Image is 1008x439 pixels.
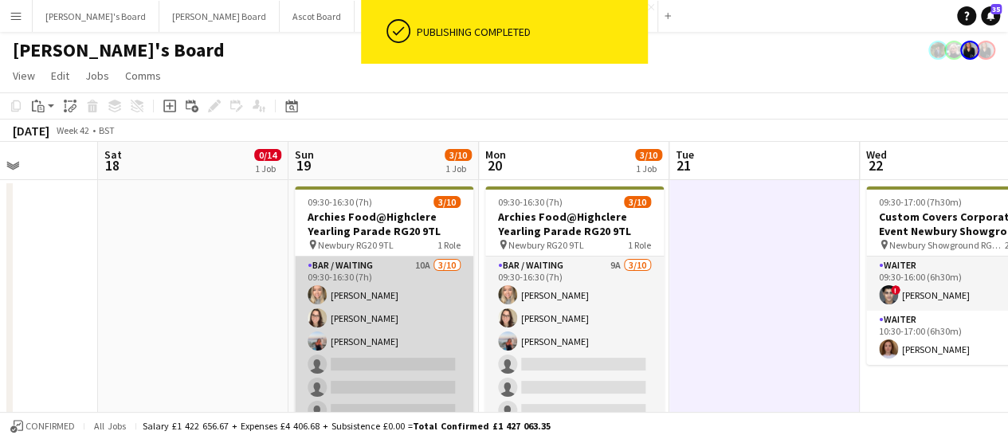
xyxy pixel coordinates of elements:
span: View [13,69,35,83]
span: ! [891,285,900,295]
div: 1 Job [255,163,280,174]
span: Jobs [85,69,109,83]
div: Salary £1 422 656.67 + Expenses £4 406.68 + Subsistence £0.00 = [143,420,551,432]
span: 0/14 [254,149,281,161]
span: 20 [483,156,506,174]
span: Tue [676,147,694,162]
span: Newbury Showground RG18 9QZ [889,239,1005,251]
a: Edit [45,65,76,86]
span: 3/10 [433,196,461,208]
button: Frans Board [355,1,430,32]
span: Sun [295,147,314,162]
span: 21 [673,156,694,174]
span: Comms [125,69,161,83]
span: 19 [292,156,314,174]
span: 09:30-17:00 (7h30m) [879,196,962,208]
span: Newbury RG20 9TL [318,239,394,251]
button: [PERSON_NAME]'s Board [33,1,159,32]
span: Mon [485,147,506,162]
div: 1 Job [445,163,471,174]
span: Week 42 [53,124,92,136]
button: Ascot Board [280,1,355,32]
div: Publishing completed [417,25,641,39]
app-user-avatar: Kathryn Davies [944,41,963,60]
span: Edit [51,69,69,83]
span: 09:30-16:30 (7h) [308,196,372,208]
span: Newbury RG20 9TL [508,239,584,251]
span: Total Confirmed £1 427 063.35 [413,420,551,432]
span: 3/10 [445,149,472,161]
button: Confirmed [8,417,77,435]
span: 09:30-16:30 (7h) [498,196,563,208]
span: Confirmed [25,421,75,432]
a: Jobs [79,65,116,86]
app-job-card: 09:30-16:30 (7h)3/10Archies Food@Highclere Yearling Parade RG20 9TL Newbury RG20 9TL1 RoleBar / W... [485,186,664,422]
span: Wed [866,147,887,162]
span: 3/10 [624,196,651,208]
div: 1 Job [636,163,661,174]
span: 18 [102,156,122,174]
div: [DATE] [13,123,49,139]
span: 1 Role [437,239,461,251]
div: BST [99,124,115,136]
h1: [PERSON_NAME]'s Board [13,38,225,62]
span: 35 [990,4,1002,14]
button: [PERSON_NAME] Board [159,1,280,32]
app-user-avatar: Dean Manyonga [928,41,947,60]
a: 35 [981,6,1000,25]
span: 3/10 [635,149,662,161]
h3: Archies Food@Highclere Yearling Parade RG20 9TL [295,210,473,238]
span: Sat [104,147,122,162]
h3: Archies Food@Highclere Yearling Parade RG20 9TL [485,210,664,238]
a: View [6,65,41,86]
app-user-avatar: Thomasina Dixon [976,41,995,60]
span: All jobs [91,420,129,432]
app-job-card: 09:30-16:30 (7h)3/10Archies Food@Highclere Yearling Parade RG20 9TL Newbury RG20 9TL1 RoleBar / W... [295,186,473,422]
app-user-avatar: Thomasina Dixon [960,41,979,60]
span: 1 Role [628,239,651,251]
a: Comms [119,65,167,86]
span: 22 [864,156,887,174]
